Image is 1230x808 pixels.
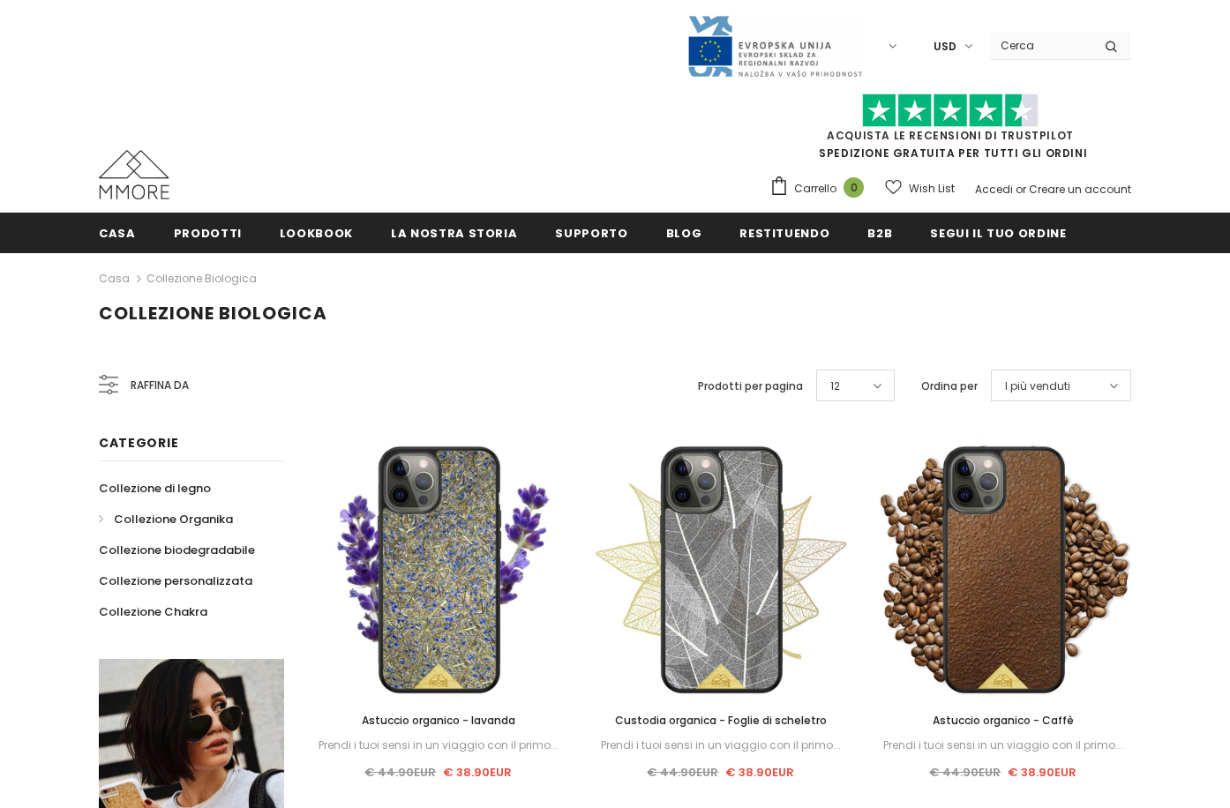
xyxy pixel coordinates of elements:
a: Collezione biologica [146,271,257,286]
span: € 38.90EUR [443,764,512,781]
span: Collezione Organika [114,511,233,527]
span: Carrello [794,180,836,198]
a: Blog [666,213,702,252]
div: Prendi i tuoi sensi in un viaggio con il primo... [311,736,566,755]
span: Lookbook [280,225,353,242]
input: Search Site [990,33,1091,58]
span: Categorie [99,434,178,452]
span: Custodia organica - Foglie di scheletro [615,713,827,728]
span: Astuccio organico - Caffè [933,713,1074,728]
span: Casa [99,225,136,242]
span: Collezione biodegradabile [99,542,255,558]
a: Carrello 0 [769,176,873,202]
span: € 44.90EUR [364,764,436,781]
a: Collezione di legno [99,473,211,504]
span: or [1016,182,1026,197]
a: La nostra storia [391,213,517,252]
a: Astuccio organico - Caffè [875,711,1131,730]
span: Collezione biologica [99,301,327,325]
label: Ordina per [921,378,978,395]
img: Javni Razpis [686,14,863,79]
span: 12 [830,378,840,395]
a: Collezione Chakra [99,596,207,627]
span: Wish List [909,180,955,198]
a: supporto [555,213,627,252]
span: Segui il tuo ordine [930,225,1066,242]
span: Collezione di legno [99,480,211,497]
a: Prodotti [174,213,242,252]
a: Casa [99,268,130,289]
span: Prodotti [174,225,242,242]
span: La nostra storia [391,225,517,242]
a: Accedi [975,182,1013,197]
a: Casa [99,213,136,252]
a: Collezione Organika [99,504,233,535]
a: Restituendo [739,213,829,252]
span: € 44.90EUR [647,764,718,781]
span: B2B [867,225,892,242]
a: Custodia organica - Foglie di scheletro [593,711,849,730]
a: Astuccio organico - lavanda [311,711,566,730]
a: Wish List [885,173,955,204]
img: Fidati di Pilot Stars [862,94,1039,128]
a: B2B [867,213,892,252]
span: Collezione personalizzata [99,572,252,589]
a: Lookbook [280,213,353,252]
div: Prendi i tuoi sensi in un viaggio con il primo... [875,736,1131,755]
span: I più venduti [1005,378,1070,395]
span: Blog [666,225,702,242]
div: Prendi i tuoi sensi in un viaggio con il primo... [593,736,849,755]
span: 0 [844,177,864,198]
span: USD [934,38,956,56]
label: Prodotti per pagina [698,378,803,395]
a: Creare un account [1029,182,1131,197]
span: Collezione Chakra [99,603,207,620]
span: € 38.90EUR [725,764,794,781]
span: Restituendo [739,225,829,242]
span: Astuccio organico - lavanda [362,713,515,728]
img: Casi MMORE [99,150,169,199]
a: Javni Razpis [686,38,863,53]
a: Acquista le recensioni di TrustPilot [827,128,1074,143]
a: Collezione biodegradabile [99,535,255,565]
span: € 44.90EUR [929,764,1001,781]
span: supporto [555,225,627,242]
a: Segui il tuo ordine [930,213,1066,252]
span: € 38.90EUR [1008,764,1076,781]
a: Collezione personalizzata [99,565,252,596]
span: SPEDIZIONE GRATUITA PER TUTTI GLI ORDINI [769,101,1131,161]
span: Raffina da [131,376,189,395]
